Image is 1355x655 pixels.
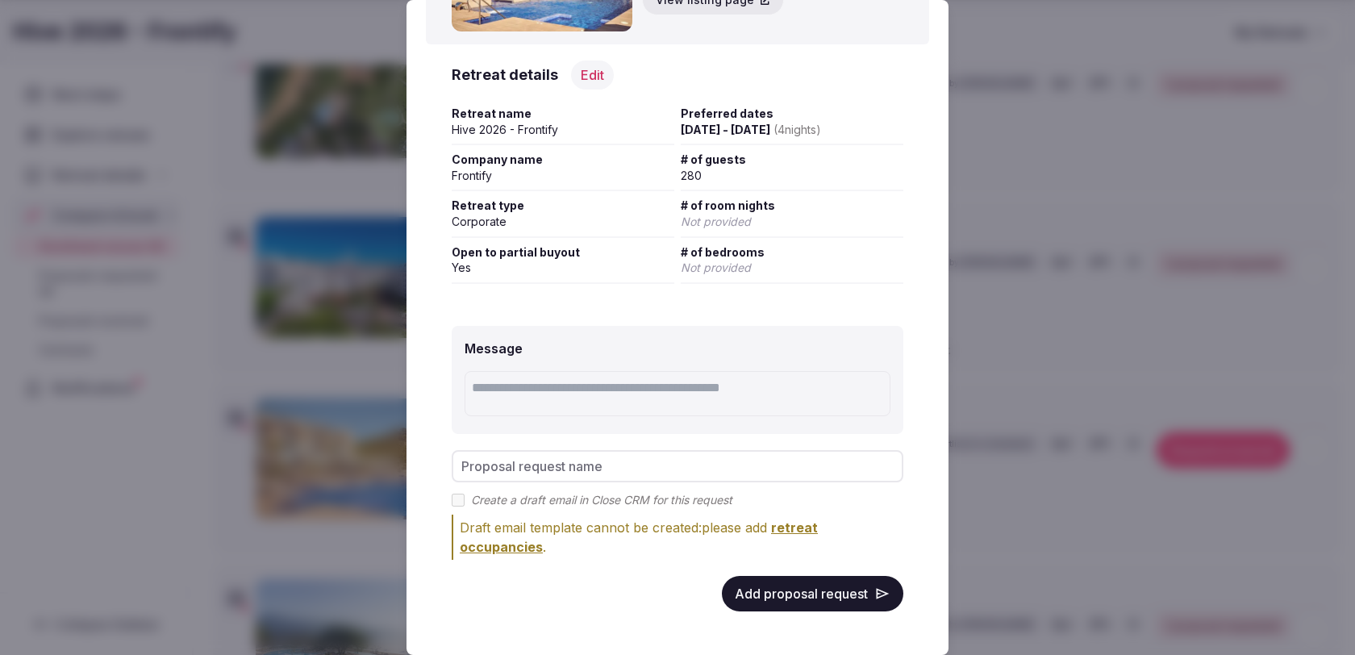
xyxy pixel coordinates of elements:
[452,244,674,261] span: Open to partial buyout
[571,60,614,90] button: Edit
[460,519,818,555] span: .
[452,122,674,138] div: Hive 2026 - Frontify
[452,106,674,122] span: Retreat name
[452,65,558,85] h3: Retreat details
[681,168,903,184] div: 280
[452,168,674,184] div: Frontify
[465,340,523,357] label: Message
[460,519,818,555] span: retreat occupancies
[452,198,674,214] span: Retreat type
[681,106,903,122] span: Preferred dates
[452,214,674,230] div: Corporate
[460,518,903,557] div: Draft email template cannot be created: please add
[452,152,674,168] span: Company name
[471,492,732,508] label: Create a draft email in Close CRM for this request
[452,260,674,276] div: Yes
[681,198,903,214] span: # of room nights
[681,215,751,228] span: Not provided
[681,152,903,168] span: # of guests
[681,123,821,136] span: [DATE] - [DATE]
[773,123,821,136] span: ( 4 night s )
[722,576,903,611] button: Add proposal request
[681,244,903,261] span: # of bedrooms
[681,261,751,274] span: Not provided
